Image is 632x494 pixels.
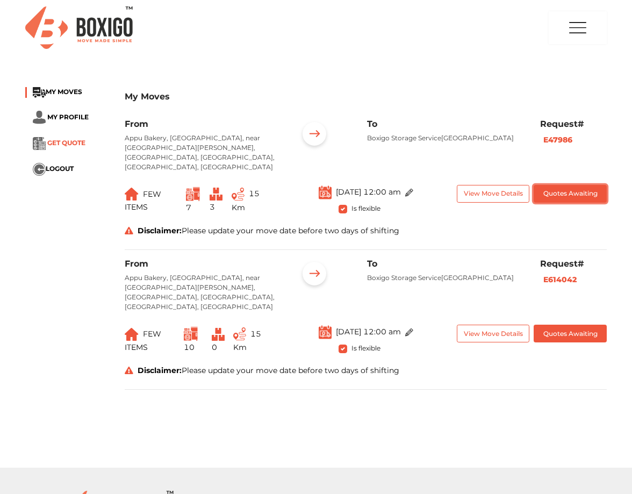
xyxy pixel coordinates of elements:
h6: Request# [540,119,607,129]
img: ... [186,187,200,201]
img: menu [567,12,588,44]
button: View Move Details [457,325,529,342]
a: ... MY PROFILE [33,112,89,120]
img: ... [319,325,332,339]
h6: From [125,119,282,129]
h6: To [367,259,524,269]
span: 3 [210,202,215,212]
span: 10 [184,342,195,352]
img: ... [33,111,46,124]
img: Boxigo [25,6,133,49]
button: Quotes Awaiting [534,185,606,203]
p: Boxigo Storage Service[GEOGRAPHIC_DATA] [367,273,524,283]
img: ... [233,327,246,341]
div: Please update your move date before two days of shifting [117,225,615,237]
button: E614042 [540,274,580,286]
h6: Request# [540,259,607,269]
b: E47986 [543,135,572,145]
span: 7 [186,203,191,212]
a: ...MY MOVES [33,88,82,96]
span: MY MOVES [46,88,82,96]
h3: My Moves [125,91,607,102]
img: ... [33,163,46,176]
img: ... [33,137,46,150]
img: ... [298,119,331,152]
span: LOGOUT [46,164,74,173]
span: FEW ITEMS [125,329,161,352]
img: ... [33,87,46,98]
strong: Disclaimer: [138,366,182,375]
span: FEW ITEMS [125,189,161,212]
a: ... GET QUOTE [33,139,85,147]
img: ... [212,328,225,341]
span: Is flexible [351,342,380,352]
button: View Move Details [457,185,529,203]
span: [DATE] 12:00 am [336,327,401,337]
img: ... [232,188,245,201]
h6: To [367,119,524,129]
span: GET QUOTE [47,139,85,147]
img: ... [405,189,413,197]
span: 15 Km [233,329,261,352]
span: 0 [212,342,217,352]
p: Appu Bakery, [GEOGRAPHIC_DATA], near [GEOGRAPHIC_DATA][PERSON_NAME], [GEOGRAPHIC_DATA], [GEOGRAPH... [125,133,282,172]
img: ... [319,185,332,199]
div: Please update your move date before two days of shifting [117,365,615,376]
span: MY PROFILE [47,112,89,120]
p: Appu Bakery, [GEOGRAPHIC_DATA], near [GEOGRAPHIC_DATA][PERSON_NAME], [GEOGRAPHIC_DATA], [GEOGRAPH... [125,273,282,312]
span: [DATE] 12:00 am [336,187,401,197]
strong: Disclaimer: [138,226,182,235]
p: Boxigo Storage Service[GEOGRAPHIC_DATA] [367,133,524,143]
img: ... [298,259,331,292]
img: ... [210,188,222,201]
button: Quotes Awaiting [534,325,606,342]
button: E47986 [540,134,576,146]
b: E614042 [543,275,577,284]
img: ... [125,188,139,201]
button: ...LOGOUT [33,163,74,176]
img: ... [405,328,413,337]
img: ... [125,328,139,341]
span: 15 Km [232,189,260,212]
img: ... [184,327,198,341]
h6: From [125,259,282,269]
span: Is flexible [351,203,380,212]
